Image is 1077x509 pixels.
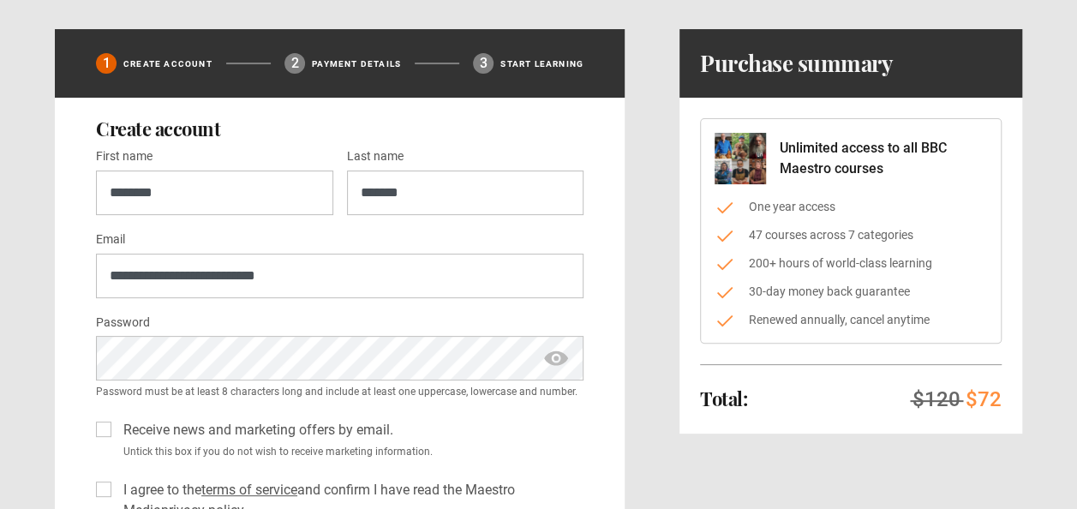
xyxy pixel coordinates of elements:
p: Start learning [500,57,583,70]
li: 200+ hours of world-class learning [715,254,987,272]
div: 1 [96,53,117,74]
div: 3 [473,53,494,74]
p: Unlimited access to all BBC Maestro courses [780,138,987,179]
h2: Create account [96,118,583,139]
a: terms of service [201,482,297,498]
span: show password [542,336,570,380]
label: Last name [347,147,404,167]
p: Payment details [312,57,401,70]
li: 47 courses across 7 categories [715,226,987,244]
small: Password must be at least 8 characters long and include at least one uppercase, lowercase and num... [96,384,583,399]
small: Untick this box if you do not wish to receive marketing information. [117,444,583,459]
h2: Total: [700,388,747,409]
h1: Purchase summary [700,50,893,77]
span: $120 [912,387,960,411]
li: One year access [715,198,987,216]
span: $72 [966,387,1002,411]
label: Email [96,230,125,250]
li: 30-day money back guarantee [715,283,987,301]
label: Receive news and marketing offers by email. [117,420,393,440]
p: Create Account [123,57,212,70]
div: 2 [284,53,305,74]
li: Renewed annually, cancel anytime [715,311,987,329]
label: Password [96,313,150,333]
label: First name [96,147,153,167]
